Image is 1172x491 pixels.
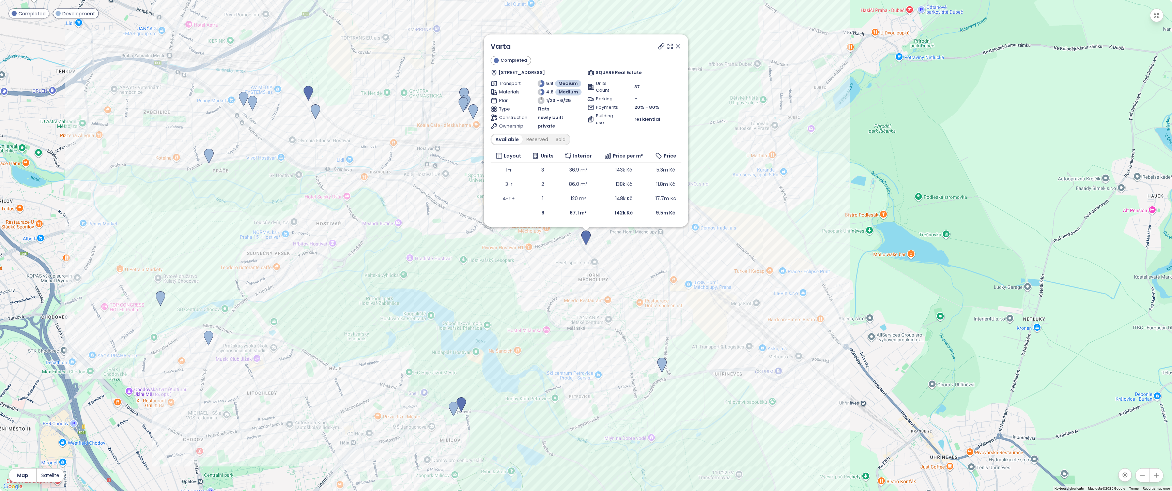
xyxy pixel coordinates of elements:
[499,97,523,104] span: Plan
[41,472,59,479] span: Satelite
[499,80,523,87] span: Transport
[538,106,549,113] span: Flats
[499,123,523,130] span: Ownership
[573,152,592,160] span: Interior
[546,97,571,104] span: 1/23 - 6/25
[656,181,675,188] span: 11.8m Kč
[1054,486,1084,491] button: Keyboard shortcuts
[558,80,578,87] span: Medium
[499,106,523,113] span: Type
[634,95,637,102] span: -
[18,10,46,17] span: Completed
[596,80,619,94] span: Units Count
[559,191,598,206] td: 120 m²
[491,42,511,51] a: Varta
[559,163,598,177] td: 36.9 m²
[498,69,545,76] span: [STREET_ADDRESS]
[615,195,632,202] span: 148k Kč
[616,181,632,188] span: 138k Kč
[504,152,521,160] span: Layout
[634,104,659,110] span: 20% - 80%
[62,10,95,17] span: Development
[656,209,675,216] b: 9.5m Kč
[9,468,36,482] button: Map
[615,209,633,216] b: 142k Kč
[634,84,640,90] span: 37
[527,177,559,191] td: 2
[491,177,527,191] td: 3-r
[613,152,643,160] span: Price per m²
[499,89,523,95] span: Materials
[527,163,559,177] td: 3
[656,195,676,202] span: 17.7m Kč
[523,135,552,144] div: Reserved
[491,163,527,177] td: 1-r
[1143,487,1170,490] a: Report a map error
[17,472,28,479] span: Map
[657,166,675,173] span: 5.3m Kč
[492,135,523,144] div: Available
[570,209,587,216] b: 67.1 m²
[546,89,554,95] span: 4.8
[37,468,64,482] button: Satelite
[546,80,553,87] span: 5.8
[596,104,619,111] span: Payments
[541,152,554,160] span: Units
[559,89,578,95] span: Medium
[552,135,569,144] div: Sold
[559,177,598,191] td: 86.0 m²
[1088,487,1125,490] span: Map data ©2025 Google
[499,114,523,121] span: Construction
[2,482,24,491] a: Open this area in Google Maps (opens a new window)
[615,166,632,173] span: 143k Kč
[2,482,24,491] img: Google
[664,152,676,160] span: Price
[596,69,642,76] span: SQUARE Real Estate
[541,209,544,216] b: 6
[527,191,559,206] td: 1
[634,116,660,123] span: residential
[1129,487,1139,490] a: Terms
[500,57,527,64] span: Completed
[538,123,555,130] span: private
[491,191,527,206] td: 4-r +
[538,114,563,121] span: newly built
[596,95,619,102] span: Parking
[596,113,619,126] span: Building use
